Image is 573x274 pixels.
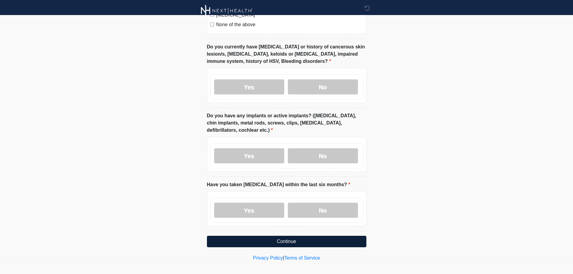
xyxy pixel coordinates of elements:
label: Do you currently have [MEDICAL_DATA] or history of cancerous skin lesion/s, [MEDICAL_DATA], keloi... [207,43,366,65]
label: Do you have any implants or active implants? ([MEDICAL_DATA], chin implants, metal rods, screws, ... [207,112,366,134]
a: | [283,255,284,260]
label: No [288,203,358,218]
a: Privacy Policy [253,255,283,260]
button: Continue [207,236,366,247]
label: Yes [214,79,284,94]
label: Yes [214,148,284,163]
a: Terms of Service [284,255,320,260]
label: None of the above [216,21,363,28]
label: No [288,79,358,94]
img: Next Health Aventura Logo [201,5,253,17]
label: No [288,148,358,163]
input: None of the above [210,23,214,26]
label: Have you taken [MEDICAL_DATA] within the last six months? [207,181,350,188]
label: Yes [214,203,284,218]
